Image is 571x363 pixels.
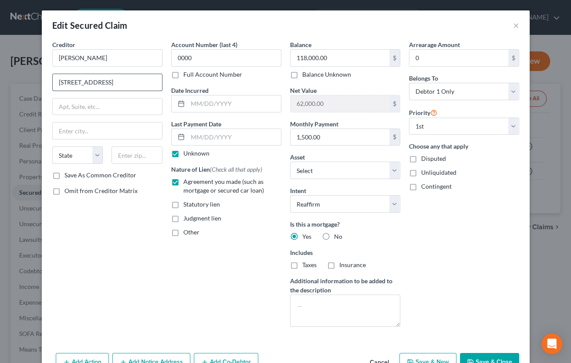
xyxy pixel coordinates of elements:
[409,107,437,118] label: Priority
[290,153,305,161] span: Asset
[171,40,237,49] label: Account Number (last 4)
[409,40,460,49] label: Arrearage Amount
[302,261,317,268] span: Taxes
[421,155,446,162] span: Disputed
[513,20,519,31] button: ×
[210,166,262,173] span: (Check all that apply)
[389,95,400,112] div: $
[409,142,519,151] label: Choose any that apply
[53,74,162,91] input: Enter address...
[183,214,221,222] span: Judgment lien
[291,95,389,112] input: 0.00
[291,129,389,146] input: 0.00
[171,165,262,174] label: Nature of Lien
[290,220,400,229] label: Is this a mortgage?
[291,50,389,66] input: 0.00
[302,70,351,79] label: Balance Unknown
[290,86,317,95] label: Net Value
[389,50,400,66] div: $
[183,200,220,208] span: Statutory lien
[64,187,138,194] span: Omit from Creditor Matrix
[541,333,562,354] div: Open Intercom Messenger
[53,122,162,139] input: Enter city...
[290,40,311,49] label: Balance
[64,171,136,180] label: Save As Common Creditor
[183,228,199,236] span: Other
[52,19,128,31] div: Edit Secured Claim
[171,119,221,129] label: Last Payment Date
[290,186,306,195] label: Intent
[183,70,242,79] label: Full Account Number
[409,75,438,82] span: Belongs To
[421,169,456,176] span: Unliquidated
[52,41,75,48] span: Creditor
[302,233,311,240] span: Yes
[183,178,264,194] span: Agreement you made (such as mortgage or secured car loan)
[334,233,342,240] span: No
[171,86,209,95] label: Date Incurred
[52,49,162,67] input: Search creditor by name...
[389,129,400,146] div: $
[290,119,338,129] label: Monthly Payment
[508,50,519,66] div: $
[111,146,162,164] input: Enter zip...
[290,248,400,257] label: Includes
[171,49,281,67] input: XXXX
[188,129,281,146] input: MM/DD/YYYY
[421,183,452,190] span: Contingent
[53,98,162,115] input: Apt, Suite, etc...
[409,50,508,66] input: 0.00
[188,95,281,112] input: MM/DD/YYYY
[290,276,400,295] label: Additional information to be added to the description
[183,149,209,158] label: Unknown
[339,261,366,268] span: Insurance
